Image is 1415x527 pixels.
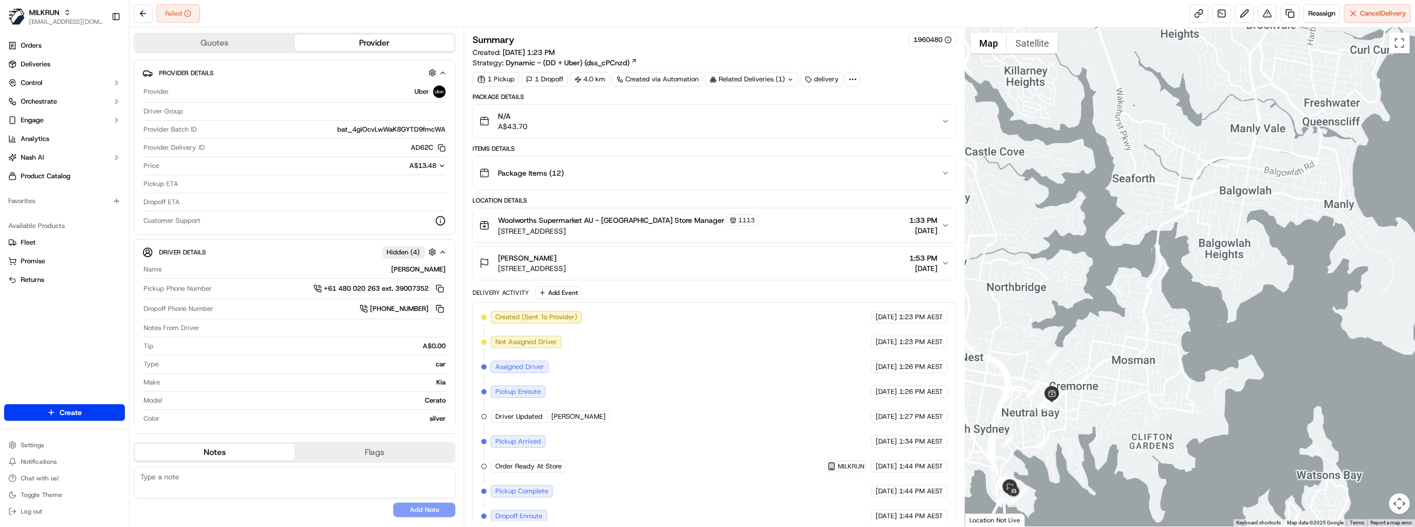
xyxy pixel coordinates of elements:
[4,112,125,129] button: Engage
[495,437,541,446] span: Pickup Arrived
[899,337,943,347] span: 1:23 PM AEST
[705,72,798,87] div: Related Deliveries (1)
[135,444,295,461] button: Notes
[4,93,125,110] button: Orchestrate
[21,238,36,247] span: Fleet
[899,487,943,496] span: 1:44 PM AEST
[876,462,897,471] span: [DATE]
[159,69,213,77] span: Provider Details
[4,218,125,234] div: Available Products
[473,35,514,45] h3: Summary
[899,511,943,521] span: 1:44 PM AEST
[495,487,548,496] span: Pickup Complete
[1287,520,1343,525] span: Map data ©2025 Google
[1308,9,1335,18] span: Reassign
[144,414,160,423] span: Color
[21,153,44,162] span: Nash AI
[495,387,541,396] span: Pickup Enroute
[4,438,125,452] button: Settings
[876,511,897,521] span: [DATE]
[415,87,429,96] span: Uber
[4,193,125,209] div: Favorites
[4,253,125,269] button: Promise
[21,458,57,466] span: Notifications
[144,304,213,314] span: Dropoff Phone Number
[144,161,159,170] span: Price
[337,125,446,134] span: bat_4giOcvLwWaK8GYTD9fmcWA
[1036,437,1049,450] div: 14
[4,504,125,519] button: Log out
[370,304,428,314] span: [PHONE_NUMBER]
[495,362,544,372] span: Assigned Driver
[1389,493,1410,514] button: Map camera controls
[4,37,125,54] a: Orders
[473,58,637,68] div: Strategy:
[876,362,897,372] span: [DATE]
[909,263,937,274] span: [DATE]
[360,303,446,315] button: [PHONE_NUMBER]
[159,248,206,257] span: Driver Details
[1007,493,1021,507] div: 22
[1008,494,1022,507] div: 21
[4,454,125,469] button: Notifications
[8,275,121,284] a: Returns
[21,116,44,125] span: Engage
[473,289,529,297] div: Delivery Activity
[495,312,577,322] span: Created (Sent To Provider)
[8,8,25,25] img: MILKRUN
[21,97,57,106] span: Orchestrate
[4,488,125,502] button: Toggle Theme
[1236,519,1281,526] button: Keyboard shortcuts
[4,471,125,486] button: Chat with us!
[1045,397,1059,411] div: 12
[1003,491,1016,504] div: 18
[144,216,201,225] span: Customer Support
[144,360,159,369] span: Type
[1046,394,1060,407] div: 11
[144,323,199,333] span: Notes From Driver
[4,131,125,147] a: Analytics
[144,87,169,96] span: Provider
[1037,396,1050,410] div: 3
[156,4,200,23] button: Failed
[1041,393,1054,406] div: 13
[968,513,1002,526] img: Google
[899,412,943,421] span: 1:27 PM AEST
[158,341,446,351] div: A$0.00
[21,172,70,181] span: Product Catalog
[473,145,956,153] div: Items Details
[1027,384,1040,397] div: 2
[4,168,125,184] a: Product Catalog
[313,283,446,294] a: +61 480 020 263 ext. 39007352
[876,487,897,496] span: [DATE]
[495,337,557,347] span: Not Assigned Driver
[1389,33,1410,53] button: Toggle fullscreen view
[166,396,446,405] div: Cerato
[142,244,447,261] button: Driver DetailsHidden (4)
[382,246,439,259] button: Hidden (4)
[4,56,125,73] a: Deliveries
[4,75,125,91] button: Control
[4,404,125,421] button: Create
[498,253,556,263] span: [PERSON_NAME]
[473,196,956,205] div: Location Details
[738,216,755,224] span: 1113
[1004,491,1017,505] div: 20
[570,72,610,87] div: 4.0 km
[498,111,527,121] span: N/A
[29,18,103,26] span: [EMAIL_ADDRESS][DOMAIN_NAME]
[876,387,897,396] span: [DATE]
[411,143,446,152] button: AD62C
[473,208,956,243] button: Woolworths Supermarket AU - [GEOGRAPHIC_DATA] Store Manager1113[STREET_ADDRESS]1:33 PM[DATE]
[21,257,45,266] span: Promise
[144,284,212,293] span: Pickup Phone Number
[495,511,542,521] span: Dropoff Enroute
[876,337,897,347] span: [DATE]
[551,412,606,421] span: [PERSON_NAME]
[21,134,49,144] span: Analytics
[1007,33,1058,53] button: Show satellite imagery
[433,86,446,98] img: uber-new-logo.jpeg
[968,513,1002,526] a: Open this area in Google Maps (opens a new window)
[324,284,428,293] span: +61 480 020 263 ext. 39007352
[899,387,943,396] span: 1:26 PM AEST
